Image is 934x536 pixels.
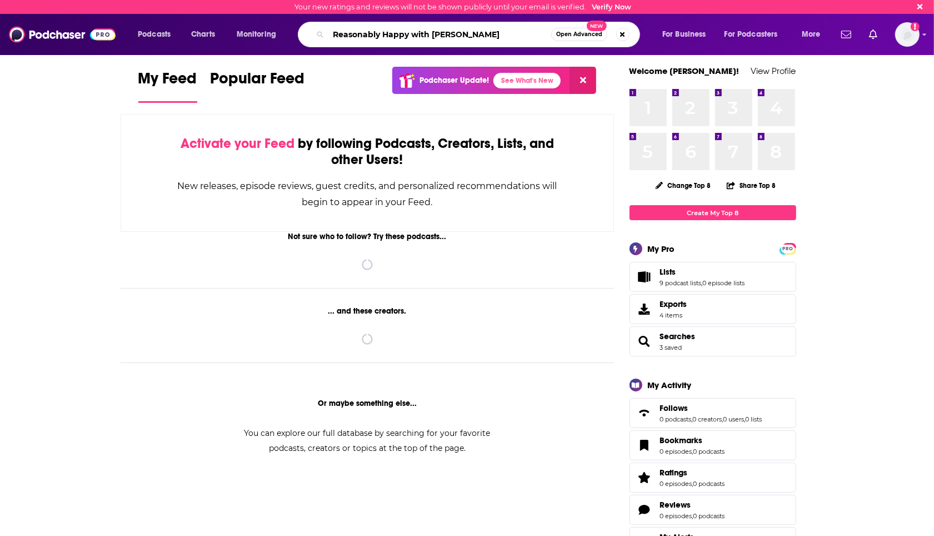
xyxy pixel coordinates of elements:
a: 0 episode lists [703,279,745,287]
a: 0 podcasts [693,512,725,520]
a: Bookmarks [660,435,725,445]
a: Searches [633,334,656,349]
span: Podcasts [138,27,171,42]
span: Follows [630,398,796,428]
span: , [745,415,746,423]
span: Ratings [660,468,688,478]
div: You can explore our full database by searching for your favorite podcasts, creators or topics at ... [231,426,504,456]
span: Lists [630,262,796,292]
button: open menu [229,26,291,43]
a: Reviews [660,500,725,510]
a: View Profile [751,66,796,76]
a: Lists [633,269,656,285]
a: Create My Top 8 [630,205,796,220]
span: Logged in as kevinscottsmith [895,22,920,47]
span: More [802,27,821,42]
span: Reviews [630,495,796,525]
a: Verify Now [592,3,631,11]
div: Search podcasts, credits, & more... [308,22,651,47]
span: My Feed [138,69,197,95]
a: Searches [660,331,696,341]
span: , [722,415,723,423]
span: Ratings [630,463,796,493]
span: Lists [660,267,676,277]
a: 9 podcast lists [660,279,702,287]
button: Show profile menu [895,22,920,47]
span: Bookmarks [660,435,703,445]
a: Ratings [660,468,725,478]
span: Follows [660,403,688,413]
span: New [587,21,607,31]
a: Follows [660,403,762,413]
span: Bookmarks [630,430,796,460]
span: Open Advanced [556,32,602,37]
span: , [702,279,703,287]
button: Share Top 8 [726,175,776,196]
span: , [692,512,693,520]
span: Searches [630,326,796,356]
span: Reviews [660,500,691,510]
span: , [692,480,693,488]
div: by following Podcasts, Creators, Lists, and other Users! [177,136,558,168]
a: 0 lists [746,415,762,423]
svg: Email not verified [911,22,920,31]
img: Podchaser - Follow, Share and Rate Podcasts [9,24,116,45]
button: open menu [717,26,794,43]
a: Show notifications dropdown [865,25,882,44]
a: Ratings [633,470,656,485]
a: Bookmarks [633,438,656,453]
button: open menu [130,26,185,43]
a: 0 users [723,415,745,423]
span: Activate your Feed [181,135,294,152]
div: My Pro [648,244,675,254]
a: 0 episodes [660,480,692,488]
span: Exports [660,299,687,309]
a: 0 creators [693,415,722,423]
a: 0 episodes [660,512,692,520]
a: Exports [630,294,796,324]
span: For Podcasters [725,27,778,42]
a: PRO [781,244,795,252]
span: For Business [662,27,706,42]
span: , [692,415,693,423]
span: PRO [781,245,795,253]
span: Monitoring [237,27,276,42]
img: User Profile [895,22,920,47]
a: 0 podcasts [660,415,692,423]
button: Open AdvancedNew [551,28,607,41]
a: Charts [184,26,222,43]
div: Your new ratings and reviews will not be shown publicly until your email is verified. [294,3,631,11]
div: Not sure who to follow? Try these podcasts... [121,232,615,241]
div: My Activity [648,380,692,390]
button: open menu [655,26,720,43]
button: open menu [794,26,835,43]
span: Popular Feed [211,69,305,95]
a: 3 saved [660,344,682,351]
a: Show notifications dropdown [837,25,856,44]
a: 0 podcasts [693,480,725,488]
a: 0 podcasts [693,448,725,455]
div: Or maybe something else... [121,399,615,408]
a: 0 episodes [660,448,692,455]
a: Welcome [PERSON_NAME]! [630,66,740,76]
input: Search podcasts, credits, & more... [328,26,551,43]
a: My Feed [138,69,197,103]
button: Change Top 8 [649,178,718,192]
span: Exports [633,301,656,317]
span: 4 items [660,311,687,319]
a: Follows [633,405,656,421]
a: Reviews [633,502,656,518]
p: Podchaser Update! [419,76,489,85]
div: New releases, episode reviews, guest credits, and personalized recommendations will begin to appe... [177,178,558,210]
a: Lists [660,267,745,277]
span: , [692,448,693,455]
span: Charts [191,27,215,42]
a: Popular Feed [211,69,305,103]
div: ... and these creators. [121,306,615,316]
a: See What's New [493,73,561,88]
